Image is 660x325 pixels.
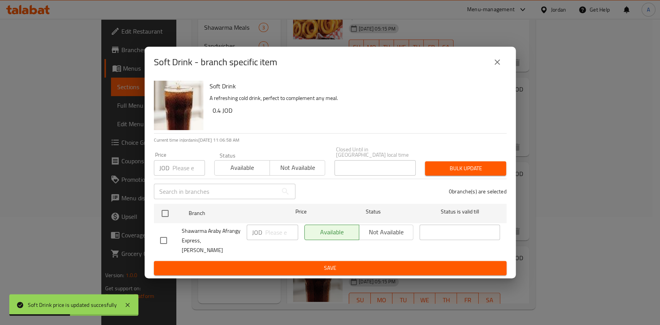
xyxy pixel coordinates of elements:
div: Soft Drink price is updated succesfully [28,301,117,309]
span: Status [333,207,413,217]
p: A refreshing cold drink, perfect to complement any meal. [210,93,500,103]
span: Status is valid till [420,207,500,217]
input: Search in branches [154,184,278,199]
input: Please enter price [172,160,205,176]
button: Not available [269,160,325,176]
p: 0 branche(s) are selected [449,188,507,195]
span: Save [160,263,500,273]
button: Save [154,261,507,275]
img: Soft Drink [154,81,203,130]
button: Bulk update [425,161,506,176]
p: Current time in Jordan is [DATE] 11:06:58 AM [154,137,507,144]
span: Price [275,207,327,217]
input: Please enter price [265,225,298,240]
span: Available [218,162,267,173]
button: Available [214,160,270,176]
span: Not available [273,162,322,173]
h6: 0.4 JOD [213,105,500,116]
h2: Soft Drink - branch specific item [154,56,277,68]
span: Branch [189,208,269,218]
button: close [488,53,507,71]
p: JOD [159,163,169,173]
span: Bulk update [431,164,500,173]
p: JOD [252,228,262,237]
span: Shawarma Araby Afrangy Express, [PERSON_NAME] [182,226,240,255]
h6: Soft Drink [210,81,500,91]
